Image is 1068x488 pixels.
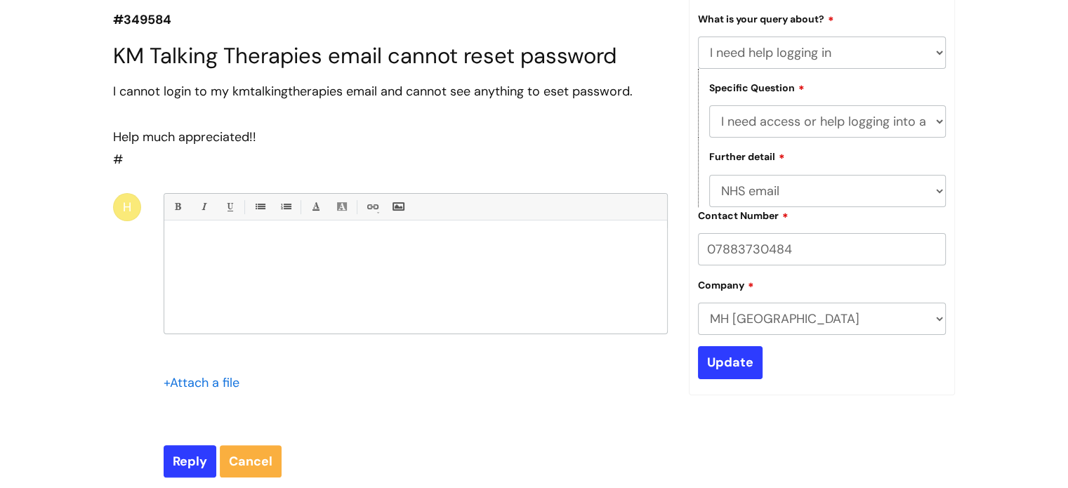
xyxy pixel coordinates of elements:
input: Reply [164,445,216,477]
label: Contact Number [698,208,789,222]
a: Bold (Ctrl-B) [169,198,186,216]
a: Cancel [220,445,282,477]
div: Attach a file [164,371,248,394]
a: • Unordered List (Ctrl-Shift-7) [251,198,268,216]
div: I cannot login to my kmtalkingtherapies email and cannot see anything to eset password. [113,80,668,103]
a: Font Color [307,198,324,216]
h1: KM Talking Therapies email cannot reset password [113,43,668,69]
input: Update [698,346,763,378]
label: Further detail [709,149,785,163]
a: Link [363,198,381,216]
p: #349584 [113,8,668,31]
div: Help much appreciated!! [113,126,668,148]
a: Underline(Ctrl-U) [220,198,238,216]
a: Back Color [333,198,350,216]
a: Italic (Ctrl-I) [195,198,212,216]
label: What is your query about? [698,11,834,25]
span: + [164,374,170,391]
div: H [113,193,141,221]
label: Company [698,277,754,291]
a: 1. Ordered List (Ctrl-Shift-8) [277,198,294,216]
a: Insert Image... [389,198,407,216]
div: # [113,80,668,171]
label: Specific Question [709,80,805,94]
